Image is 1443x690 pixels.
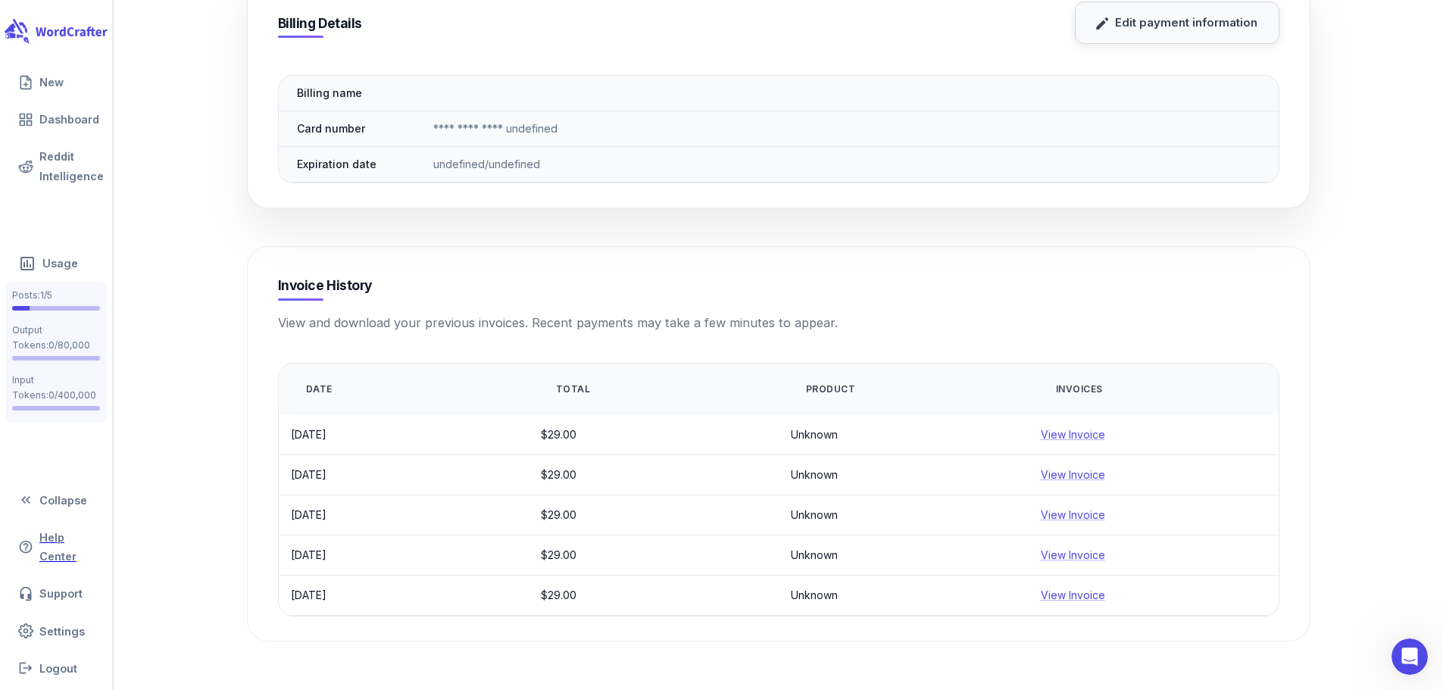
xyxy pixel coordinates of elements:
td: Unknown [779,455,1029,495]
a: Help Center [6,522,106,572]
p: Hi [PERSON_NAME] [30,108,273,133]
td: Unknown [779,495,1029,535]
td: $ 29.00 [529,535,779,576]
td: [DATE] [279,495,529,535]
td: Unknown [779,415,1029,454]
a: Reddit Intelligence [6,141,106,191]
span: Posts: 1 of 5 monthly posts used [12,306,100,311]
td: [DATE] [279,575,529,615]
span: Output Tokens: 0 / 80,000 [12,323,100,353]
a: View Invoice [1041,589,1105,601]
a: View Invoice [1041,508,1105,521]
span: Output Tokens: 0 of 80,000 monthly tokens used. These limits are based on the last model you used... [12,356,100,361]
td: $ 29.00 [529,495,779,535]
h6: Billing name [297,85,433,101]
a: Settings [6,616,106,647]
a: Usage [6,248,106,279]
p: undefined/undefined [433,156,1260,173]
h5: Invoice History [278,277,373,295]
div: Send us a messageWe'll be back online [DATE] [15,179,288,236]
td: $ 29.00 [529,415,779,454]
h6: Expiration date [297,156,433,173]
th: Invoices [1029,364,1279,415]
button: Logout [6,653,106,684]
td: [DATE] [279,415,529,454]
span: Posts: 1 / 5 [12,288,100,303]
a: View Invoice [1041,468,1105,481]
div: Send us a message [31,192,253,208]
span: Messages [201,510,254,521]
a: New [6,67,106,98]
th: Date [279,364,529,415]
p: How can we help? [30,133,273,159]
td: [DATE] [279,455,529,495]
button: Edit payment information [1075,2,1279,44]
div: We'll be back online [DATE] [31,208,253,223]
button: Messages [151,473,303,533]
span: Home [58,510,92,521]
a: View Invoice [1041,428,1105,441]
button: Collapse [6,485,106,516]
h5: Billing Details [278,15,362,33]
button: Support [6,578,106,609]
td: $ 29.00 [529,575,779,615]
a: View Invoice [1041,548,1105,561]
td: [DATE] [279,535,529,576]
td: $ 29.00 [529,455,779,495]
span: Input Tokens: 0 of 400,000 monthly tokens used. These limits are based on the last model you used... [12,406,100,411]
img: logo [30,29,54,53]
th: Product [779,364,1029,415]
span: Input Tokens: 0 / 400,000 [12,373,100,403]
h6: Card number [297,120,433,137]
td: Unknown [779,575,1029,615]
iframe: Intercom live chat [1391,638,1428,675]
p: View and download your previous invoices. Recent payments may take a few minutes to appear. [278,313,1279,333]
img: Profile image for Federico [238,24,268,55]
a: Dashboard [6,104,106,135]
th: Total [529,364,779,415]
td: Unknown [779,535,1029,576]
